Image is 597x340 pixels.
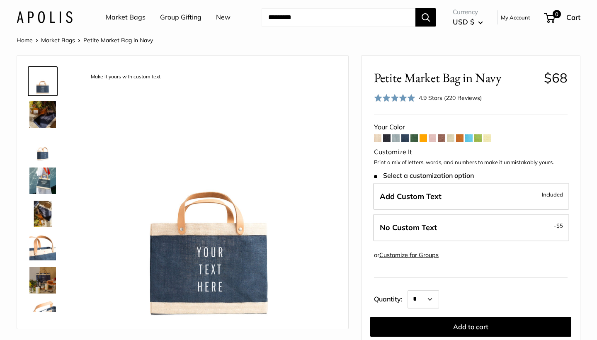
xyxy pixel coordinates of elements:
a: Petite Market Bag in Navy [28,133,58,163]
span: Petite Market Bag in Navy [374,70,538,85]
a: Customize for Groups [379,251,439,259]
input: Search... [262,8,415,27]
span: Currency [453,6,483,18]
span: 0 [553,10,561,18]
a: Home [17,36,33,44]
img: Petite Market Bag in Navy [29,134,56,161]
div: 4.9 Stars (220 Reviews) [374,92,482,104]
img: Petite Market Bag in Navy [29,101,56,128]
a: My Account [501,12,530,22]
div: Your Color [374,121,568,134]
a: Group Gifting [160,11,201,24]
span: $68 [544,70,568,86]
a: Petite Market Bag in Navy [28,100,58,129]
a: description_Super soft and durable leather handles. [28,232,58,262]
img: Apolis [17,11,73,23]
span: Cart [566,13,580,22]
label: Add Custom Text [373,183,569,210]
a: description_Inner pocket good for daily drivers. [28,299,58,328]
div: Make it yours with custom text. [87,71,166,83]
nav: Breadcrumb [17,35,153,46]
img: description_Super soft and durable leather handles. [29,234,56,260]
span: No Custom Text [380,223,437,232]
a: 0 Cart [545,11,580,24]
img: description_Make it yours with custom text. [83,68,336,321]
div: 4.9 Stars (220 Reviews) [419,93,482,102]
img: description_Make it yours with custom text. [29,68,56,95]
span: $5 [556,222,563,229]
p: Print a mix of letters, words, and numbers to make it unmistakably yours. [374,158,568,167]
span: - [554,221,563,231]
a: description_Make it yours with custom text. [28,66,58,96]
a: Petite Market Bag in Navy [28,265,58,295]
button: USD $ [453,15,483,29]
a: Market Bags [41,36,75,44]
label: Leave Blank [373,214,569,241]
label: Quantity: [374,288,408,308]
img: Petite Market Bag in Navy [29,201,56,227]
button: Add to cart [370,317,571,337]
span: Add Custom Text [380,192,442,201]
span: Included [542,189,563,199]
span: Petite Market Bag in Navy [83,36,153,44]
div: or [374,250,439,261]
img: Petite Market Bag in Navy [29,267,56,294]
a: Petite Market Bag in Navy [28,199,58,229]
a: Market Bags [106,11,146,24]
a: Petite Market Bag in Navy [28,166,58,196]
span: USD $ [453,17,474,26]
a: New [216,11,231,24]
img: description_Inner pocket good for daily drivers. [29,300,56,327]
button: Search [415,8,436,27]
span: Select a customization option [374,172,474,180]
div: Customize It [374,146,568,158]
img: Petite Market Bag in Navy [29,168,56,194]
